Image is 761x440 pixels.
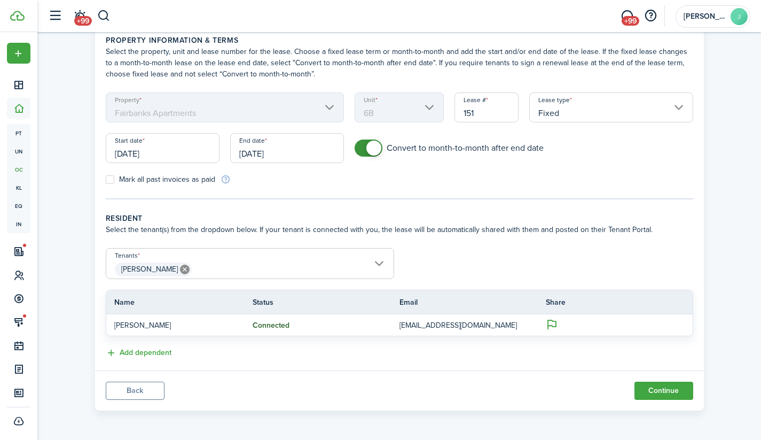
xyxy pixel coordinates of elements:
button: Add dependent [106,347,171,359]
span: Justin [684,13,726,20]
th: Email [399,297,546,308]
a: in [7,215,30,233]
th: Share [546,297,693,308]
status: Connected [253,321,289,330]
avatar-text: J [731,8,748,25]
a: kl [7,179,30,197]
button: Continue [634,382,693,400]
a: eq [7,197,30,215]
span: +99 [74,16,92,26]
a: un [7,142,30,160]
input: mm/dd/yyyy [106,133,219,163]
label: Mark all past invoices as paid [106,175,215,184]
input: mm/dd/yyyy [230,133,344,163]
th: Name [106,297,253,308]
button: Open menu [7,43,30,64]
wizard-step-header-description: Select the tenant(s) from the dropdown below. If your tenant is connected with you, the lease wil... [106,224,693,235]
img: TenantCloud [10,11,25,21]
a: Notifications [69,3,90,30]
span: [PERSON_NAME] [121,264,178,275]
a: pt [7,124,30,142]
span: +99 [622,16,639,26]
p: [EMAIL_ADDRESS][DOMAIN_NAME] [399,320,530,331]
a: oc [7,160,30,179]
wizard-step-header-description: Select the property, unit and lease number for the lease. Choose a fixed lease term or month-to-m... [106,46,693,80]
th: Status [253,297,399,308]
button: Search [97,7,111,25]
button: Open resource center [641,7,660,25]
wizard-step-header-title: Resident [106,213,693,224]
p: [PERSON_NAME] [114,320,237,331]
button: Back [106,382,164,400]
wizard-step-header-title: Property information & terms [106,35,693,46]
a: Messaging [617,3,637,30]
button: Open sidebar [45,6,65,26]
